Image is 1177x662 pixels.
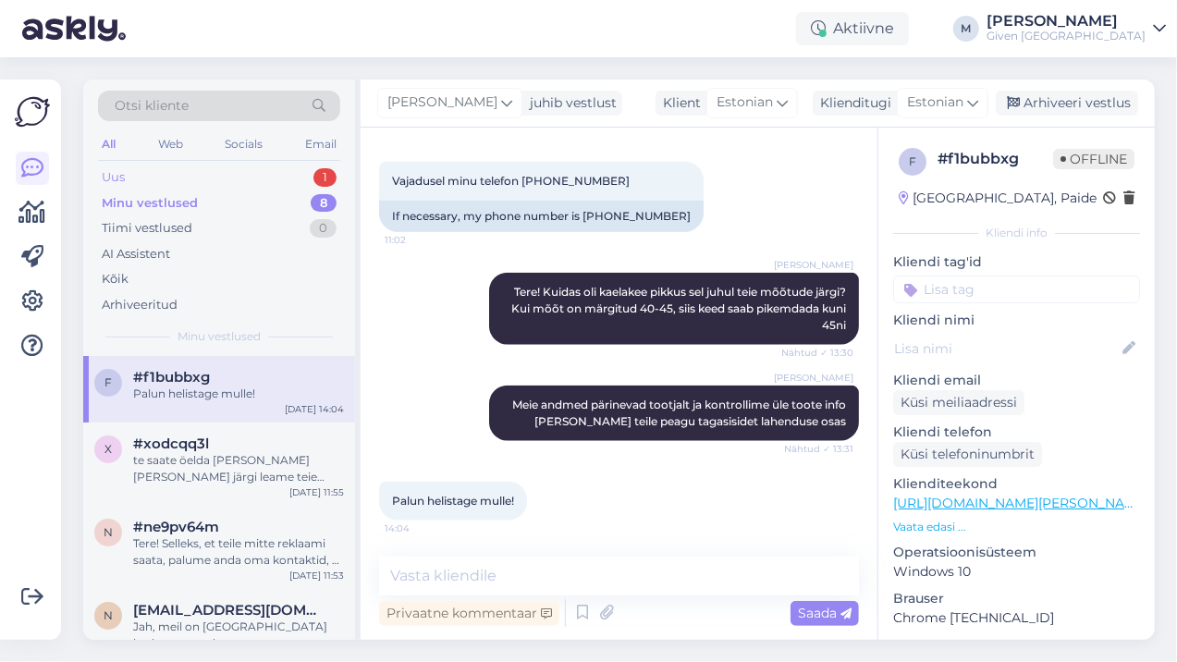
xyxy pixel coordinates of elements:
[893,225,1140,241] div: Kliendi info
[104,442,112,456] span: x
[899,189,1097,208] div: [GEOGRAPHIC_DATA], Paide
[907,92,963,113] span: Estonian
[893,562,1140,582] p: Windows 10
[379,601,559,626] div: Privaatne kommentaar
[385,521,454,535] span: 14:04
[385,233,454,247] span: 11:02
[178,328,261,345] span: Minu vestlused
[893,390,1024,415] div: Küsi meiliaadressi
[512,398,849,428] span: Meie andmed pärinevad tootjalt ja kontrollime üle toote info [PERSON_NAME] teile peagu tagasiside...
[774,371,853,385] span: [PERSON_NAME]
[717,92,773,113] span: Estonian
[798,605,852,621] span: Saada
[893,608,1140,628] p: Chrome [TECHNICAL_ID]
[656,93,701,113] div: Klient
[133,369,210,386] span: #f1bubbxg
[893,276,1140,303] input: Lisa tag
[893,495,1148,511] a: [URL][DOMAIN_NAME][PERSON_NAME]
[133,452,344,485] div: te saate öelda [PERSON_NAME] [PERSON_NAME] järgi leame teie ostu üles, võtke [PERSON_NAME] hinnas...
[784,442,853,456] span: Nähtud ✓ 13:31
[102,168,125,187] div: Uus
[894,338,1119,359] input: Lisa nimi
[289,485,344,499] div: [DATE] 11:55
[102,194,198,213] div: Minu vestlused
[893,519,1140,535] p: Vaata edasi ...
[285,402,344,416] div: [DATE] 14:04
[987,29,1146,43] div: Given [GEOGRAPHIC_DATA]
[221,132,266,156] div: Socials
[511,285,849,332] span: Tere! Kuidas oli kaelakee pikkus sel juhul teie mõõtude järgi? Kui mõõt on märgitud 40-45, siis k...
[387,92,497,113] span: [PERSON_NAME]
[796,12,909,45] div: Aktiivne
[133,435,209,452] span: #xodcqq3l
[893,371,1140,390] p: Kliendi email
[774,258,853,272] span: [PERSON_NAME]
[893,589,1140,608] p: Brauser
[154,132,187,156] div: Web
[379,201,704,232] div: If necessary, my phone number is [PHONE_NUMBER]
[781,346,853,360] span: Nähtud ✓ 13:30
[102,270,129,288] div: Kõik
[996,91,1138,116] div: Arhiveeri vestlus
[301,132,340,156] div: Email
[133,619,344,652] div: Jah, meil on [GEOGRAPHIC_DATA] keskuses pood
[893,474,1140,494] p: Klienditeekond
[938,148,1053,170] div: # f1bubbxg
[893,252,1140,272] p: Kliendi tag'id
[115,96,189,116] span: Otsi kliente
[953,16,979,42] div: M
[104,525,113,539] span: n
[133,386,344,402] div: Palun helistage mulle!
[102,245,170,264] div: AI Assistent
[987,14,1166,43] a: [PERSON_NAME]Given [GEOGRAPHIC_DATA]
[102,219,192,238] div: Tiimi vestlused
[522,93,617,113] div: juhib vestlust
[104,608,113,622] span: n
[392,494,514,508] span: Palun helistage mulle!
[98,132,119,156] div: All
[15,94,50,129] img: Askly Logo
[813,93,891,113] div: Klienditugi
[133,519,219,535] span: #ne9pv64m
[310,219,337,238] div: 0
[1053,149,1134,169] span: Offline
[893,423,1140,442] p: Kliendi telefon
[392,174,630,188] span: Vajadusel minu telefon [PHONE_NUMBER]
[311,194,337,213] div: 8
[133,535,344,569] div: Tere! Selleks, et teile mitte reklaami saata, palume anda oma kontaktid, et teaksime [PERSON_NAME...
[909,154,916,168] span: f
[313,168,337,187] div: 1
[893,442,1042,467] div: Küsi telefoninumbrit
[289,569,344,582] div: [DATE] 11:53
[893,311,1140,330] p: Kliendi nimi
[104,375,112,389] span: f
[133,602,325,619] span: nsheiko50@gmail.com
[893,543,1140,562] p: Operatsioonisüsteem
[102,296,178,314] div: Arhiveeritud
[987,14,1146,29] div: [PERSON_NAME]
